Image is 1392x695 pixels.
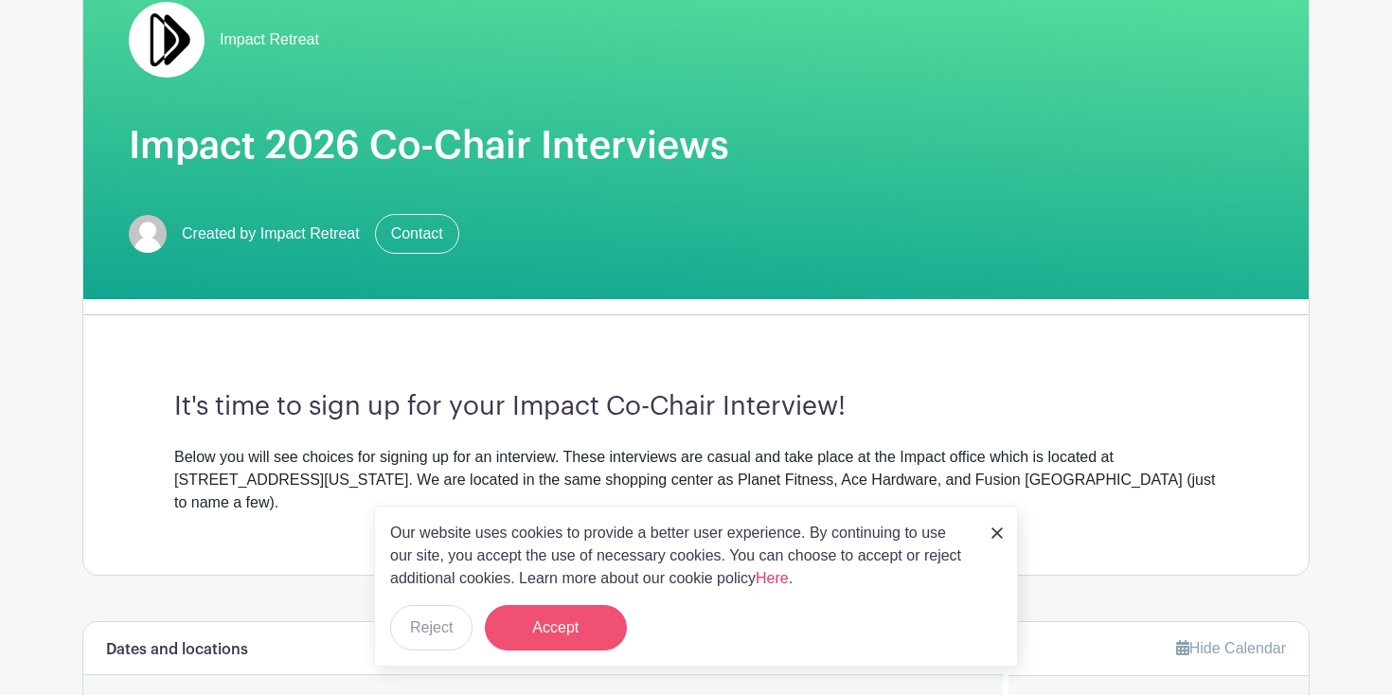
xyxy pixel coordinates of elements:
h1: Impact 2026 Co-Chair Interviews [129,123,1263,169]
img: default-ce2991bfa6775e67f084385cd625a349d9dcbb7a52a09fb2fda1e96e2d18dcdb.png [129,215,167,253]
h6: Dates and locations [106,641,248,659]
a: Here [756,570,789,586]
a: Contact [375,214,459,254]
a: Hide Calendar [1176,640,1286,656]
img: Double%20Arrow%20Logo.jpg [129,2,205,78]
span: Created by Impact Retreat [182,223,360,245]
span: Impact Retreat [220,28,319,51]
div: Below you will see choices for signing up for an interview. These interviews are casual and take ... [174,446,1218,514]
h3: It's time to sign up for your Impact Co-Chair Interview! [174,391,1218,423]
button: Accept [485,605,627,650]
img: close_button-5f87c8562297e5c2d7936805f587ecaba9071eb48480494691a3f1689db116b3.svg [991,527,1003,539]
button: Reject [390,605,473,650]
p: Our website uses cookies to provide a better user experience. By continuing to use our site, you ... [390,522,972,590]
